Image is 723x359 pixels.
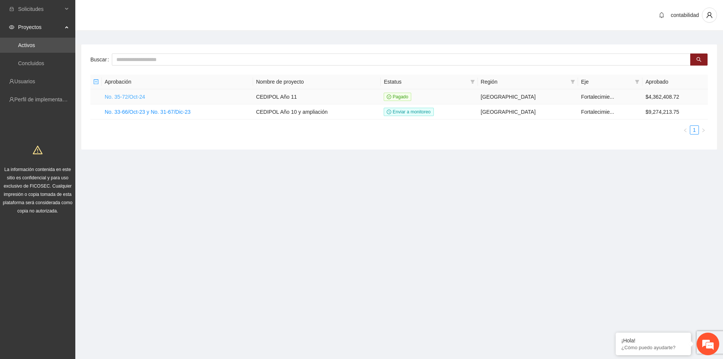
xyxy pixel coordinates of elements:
span: filter [569,76,577,87]
a: Perfil de implementadora [14,96,73,102]
button: user [702,8,717,23]
div: Chatee con nosotros ahora [39,38,127,48]
span: check-circle [387,95,391,99]
a: Usuarios [14,78,35,84]
a: 1 [690,126,699,134]
span: clock-circle [387,110,391,114]
span: Eje [581,78,632,86]
th: Aprobación [102,75,253,89]
span: Estatus [384,78,467,86]
span: inbox [9,6,14,12]
span: filter [470,79,475,84]
td: CEDIPOL Año 10 y ampliación [253,104,381,119]
th: Aprobado [642,75,708,89]
span: search [696,57,702,63]
td: CEDIPOL Año 11 [253,89,381,104]
span: filter [633,76,641,87]
span: minus-square [93,79,99,84]
button: left [681,125,690,134]
span: Enviar a monitoreo [384,108,433,116]
a: No. 35-72/Oct-24 [105,94,145,100]
span: Solicitudes [18,2,63,17]
td: $9,274,213.75 [642,104,708,119]
span: right [701,128,706,133]
span: Estamos en línea. [44,101,104,177]
td: [GEOGRAPHIC_DATA] [478,89,578,104]
span: eye [9,24,14,30]
span: filter [570,79,575,84]
a: Activos [18,42,35,48]
textarea: Escriba su mensaje y pulse “Intro” [4,206,143,232]
a: No. 33-66/Oct-23 y No. 31-67/Dic-23 [105,109,191,115]
p: ¿Cómo puedo ayudarte? [621,345,685,350]
span: user [702,12,717,18]
td: $4,362,408.72 [642,89,708,104]
li: 1 [690,125,699,134]
li: Previous Page [681,125,690,134]
label: Buscar [90,53,112,66]
span: Proyectos [18,20,63,35]
span: filter [635,79,639,84]
span: Pagado [384,93,411,101]
a: Concluidos [18,60,44,66]
button: search [690,53,708,66]
span: filter [469,76,476,87]
button: right [699,125,708,134]
span: left [683,128,688,133]
span: La información contenida en este sitio es confidencial y para uso exclusivo de FICOSEC. Cualquier... [3,167,73,214]
th: Nombre de proyecto [253,75,381,89]
span: contabilidad [671,12,699,18]
td: [GEOGRAPHIC_DATA] [478,104,578,119]
button: bell [656,9,668,21]
li: Next Page [699,125,708,134]
span: warning [33,145,43,155]
div: ¡Hola! [621,338,685,344]
span: Fortalecimie... [581,109,614,115]
span: Región [481,78,567,86]
span: bell [656,12,667,18]
span: Fortalecimie... [581,94,614,100]
div: Minimizar ventana de chat en vivo [124,4,142,22]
